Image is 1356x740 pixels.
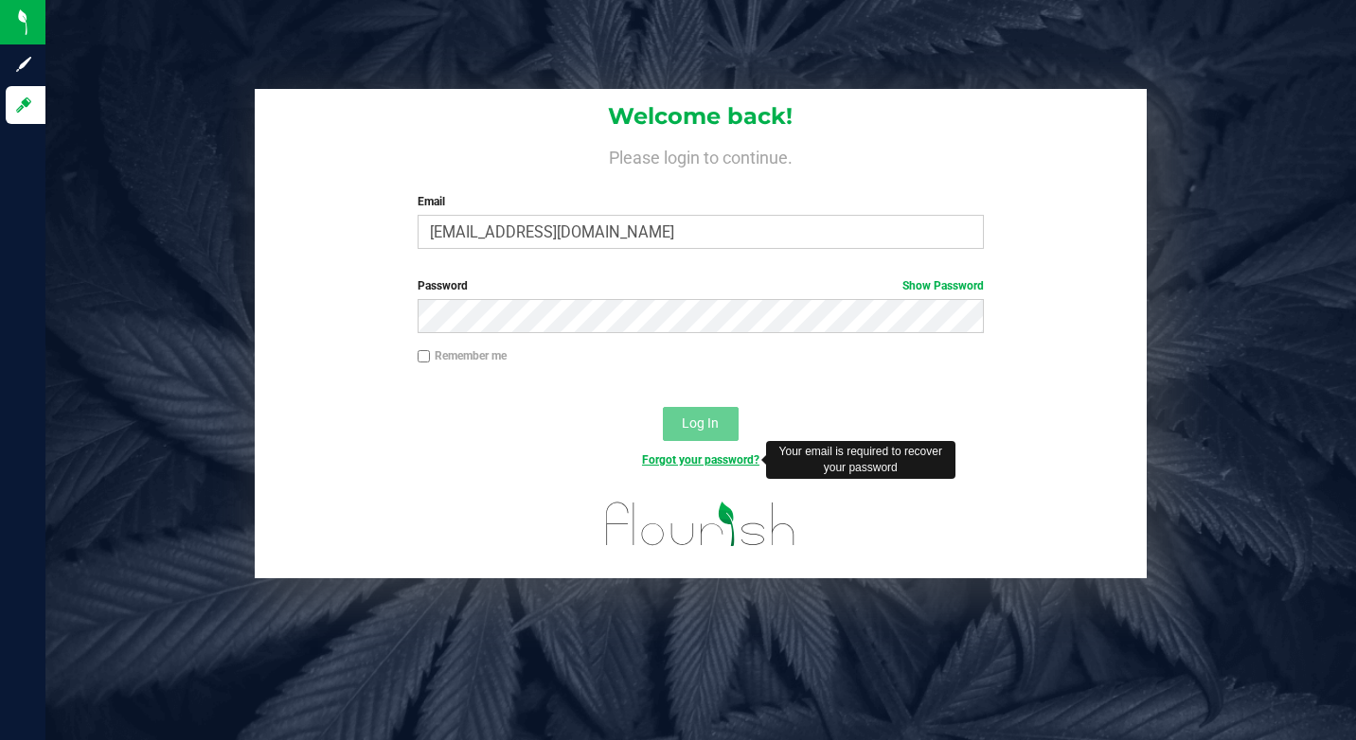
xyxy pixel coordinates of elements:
span: Log In [682,415,719,431]
label: Remember me [418,347,507,364]
input: Remember me [418,350,431,363]
inline-svg: Sign up [14,55,33,74]
a: Forgot your password? [642,453,759,467]
div: Your email is required to recover your password [766,441,955,479]
inline-svg: Log in [14,96,33,115]
h4: Please login to continue. [255,144,1148,167]
button: Log In [663,407,739,441]
h1: Welcome back! [255,104,1148,129]
a: Show Password [902,279,984,292]
span: Password [418,279,468,292]
img: flourish_logo.svg [589,488,812,560]
label: Email [418,193,984,210]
